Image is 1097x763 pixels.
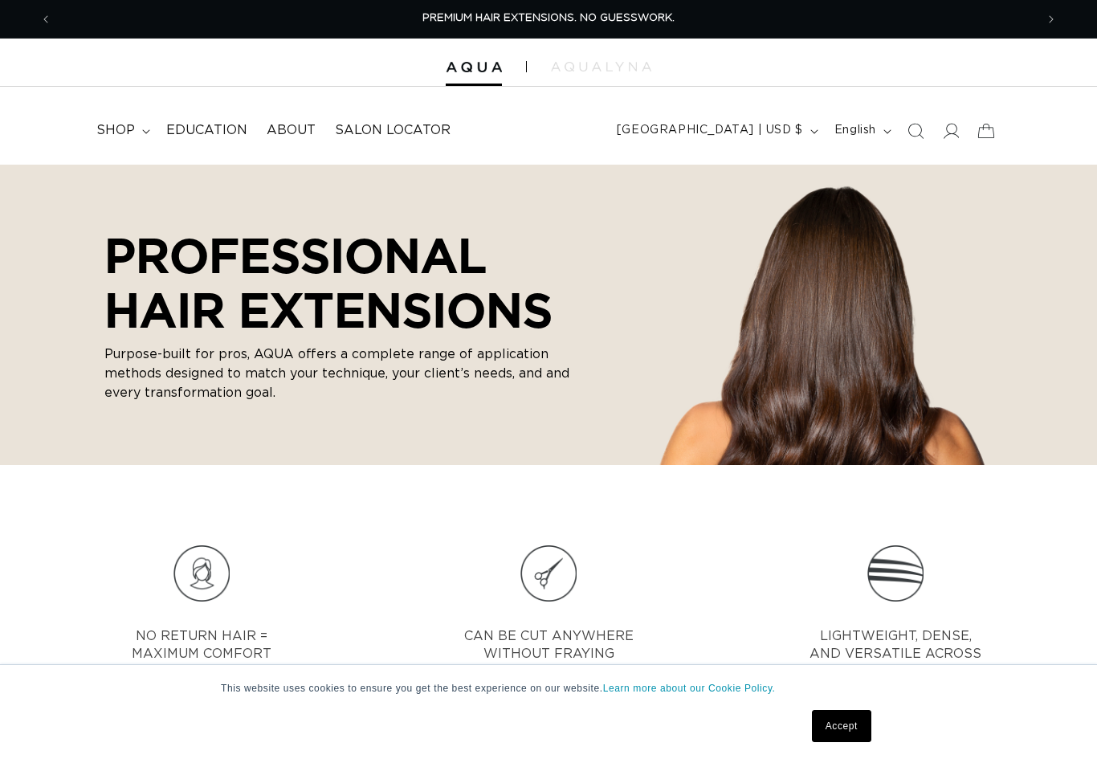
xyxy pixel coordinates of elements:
[132,627,271,663] p: NO RETURN HAIR = MAXIMUM COMFORT
[812,710,871,742] a: Accept
[335,122,451,139] span: Salon Locator
[87,112,157,149] summary: shop
[28,4,63,35] button: Previous announcement
[267,122,316,139] span: About
[898,113,933,149] summary: Search
[104,345,570,402] p: Purpose-built for pros, AQUA offers a complete range of application methods designed to match you...
[867,545,924,602] img: Icon_9.png
[464,627,634,663] p: CAN BE CUT ANYWHERE WITHOUT FRAYING
[551,62,651,71] img: aqualyna.com
[520,545,577,602] img: Icon_8.png
[422,13,675,23] span: PREMIUM HAIR EXTENSIONS. NO GUESSWORK.
[325,112,460,149] a: Salon Locator
[257,112,325,149] a: About
[96,122,135,139] span: shop
[446,62,502,73] img: Aqua Hair Extensions
[607,116,825,146] button: [GEOGRAPHIC_DATA] | USD $
[825,116,898,146] button: English
[834,122,876,139] span: English
[166,122,247,139] span: Education
[603,683,776,694] a: Learn more about our Cookie Policy.
[157,112,257,149] a: Education
[173,545,230,602] img: Icon_7.png
[617,122,803,139] span: [GEOGRAPHIC_DATA] | USD $
[1034,4,1069,35] button: Next announcement
[795,627,996,681] p: LIGHTWEIGHT, DENSE, AND VERSATILE ACROSS INSTALL METHODS
[221,681,876,696] p: This website uses cookies to ensure you get the best experience on our website.
[104,227,570,337] p: PROFESSIONAL HAIR EXTENSIONS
